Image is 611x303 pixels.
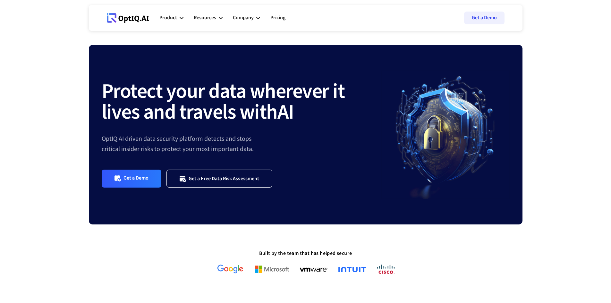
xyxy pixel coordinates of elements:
[270,8,285,28] a: Pricing
[102,170,162,187] a: Get a Demo
[189,175,259,182] div: Get a Free Data Risk Assessment
[233,8,260,28] div: Company
[233,13,254,22] div: Company
[102,134,381,154] div: OptIQ AI driven data security platform detects and stops critical insider risks to protect your m...
[194,13,216,22] div: Resources
[107,8,149,28] a: Webflow Homepage
[259,250,352,257] strong: Built by the team that has helped secure
[277,97,294,127] strong: AI
[102,77,345,127] strong: Protect your data wherever it lives and travels with
[166,170,272,187] a: Get a Free Data Risk Assessment
[464,12,505,24] a: Get a Demo
[159,13,177,22] div: Product
[159,8,183,28] div: Product
[194,8,223,28] div: Resources
[123,175,149,182] div: Get a Demo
